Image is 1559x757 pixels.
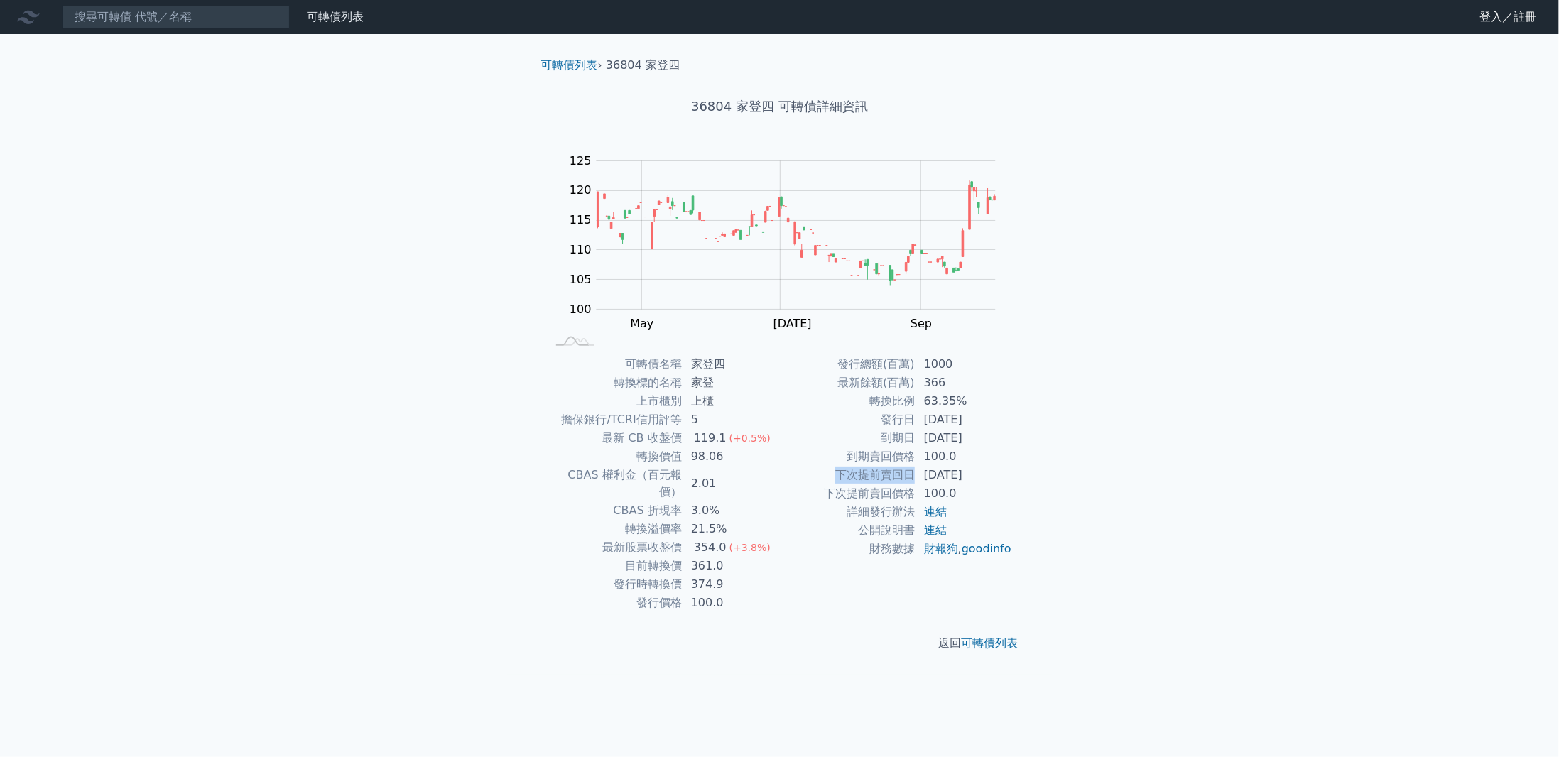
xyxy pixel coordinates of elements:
[547,374,683,392] td: 轉換標的名稱
[916,374,1013,392] td: 366
[683,520,780,538] td: 21.5%
[780,392,916,410] td: 轉換比例
[547,410,683,429] td: 擔保銀行/TCRI信用評等
[916,466,1013,484] td: [DATE]
[780,410,916,429] td: 發行日
[916,484,1013,503] td: 100.0
[683,355,780,374] td: 家登四
[780,521,916,540] td: 公開說明書
[780,484,916,503] td: 下次提前賣回價格
[541,57,602,74] li: ›
[530,97,1030,116] h1: 36804 家登四 可轉債詳細資訊
[547,557,683,575] td: 目前轉換價
[924,523,947,537] a: 連結
[547,447,683,466] td: 轉換價值
[1488,689,1559,757] div: 聊天小工具
[773,317,812,330] tspan: [DATE]
[1468,6,1548,28] a: 登入／註冊
[780,540,916,558] td: 財務數據
[547,355,683,374] td: 可轉債名稱
[547,466,683,501] td: CBAS 權利金（百元報價）
[547,538,683,557] td: 最新股票收盤價
[683,374,780,392] td: 家登
[924,505,947,518] a: 連結
[780,429,916,447] td: 到期日
[780,447,916,466] td: 到期賣回價格
[780,374,916,392] td: 最新餘額(百萬)
[683,392,780,410] td: 上櫃
[563,154,1017,330] g: Chart
[916,392,1013,410] td: 63.35%
[597,180,996,285] g: Series
[916,447,1013,466] td: 100.0
[916,355,1013,374] td: 1000
[729,432,771,444] span: (+0.5%)
[683,466,780,501] td: 2.01
[691,430,729,447] div: 119.1
[1488,689,1559,757] iframe: Chat Widget
[606,57,680,74] li: 36804 家登四
[530,635,1030,652] p: 返回
[916,410,1013,429] td: [DATE]
[570,154,592,168] tspan: 125
[547,594,683,612] td: 發行價格
[916,429,1013,447] td: [DATE]
[780,503,916,521] td: 詳細發行辦法
[683,501,780,520] td: 3.0%
[541,58,598,72] a: 可轉債列表
[683,447,780,466] td: 98.06
[691,539,729,556] div: 354.0
[924,542,958,555] a: 財報狗
[780,466,916,484] td: 下次提前賣回日
[780,355,916,374] td: 發行總額(百萬)
[570,303,592,316] tspan: 100
[683,410,780,429] td: 5
[63,5,290,29] input: 搜尋可轉債 代號／名稱
[962,636,1018,650] a: 可轉債列表
[547,520,683,538] td: 轉換溢價率
[547,429,683,447] td: 最新 CB 收盤價
[570,243,592,256] tspan: 110
[547,575,683,594] td: 發行時轉換價
[307,10,364,23] a: 可轉債列表
[683,557,780,575] td: 361.0
[547,501,683,520] td: CBAS 折現率
[729,542,771,553] span: (+3.8%)
[570,273,592,286] tspan: 105
[547,392,683,410] td: 上市櫃別
[962,542,1011,555] a: goodinfo
[570,183,592,197] tspan: 120
[911,317,932,330] tspan: Sep
[570,213,592,227] tspan: 115
[631,317,654,330] tspan: May
[916,540,1013,558] td: ,
[683,575,780,594] td: 374.9
[683,594,780,612] td: 100.0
